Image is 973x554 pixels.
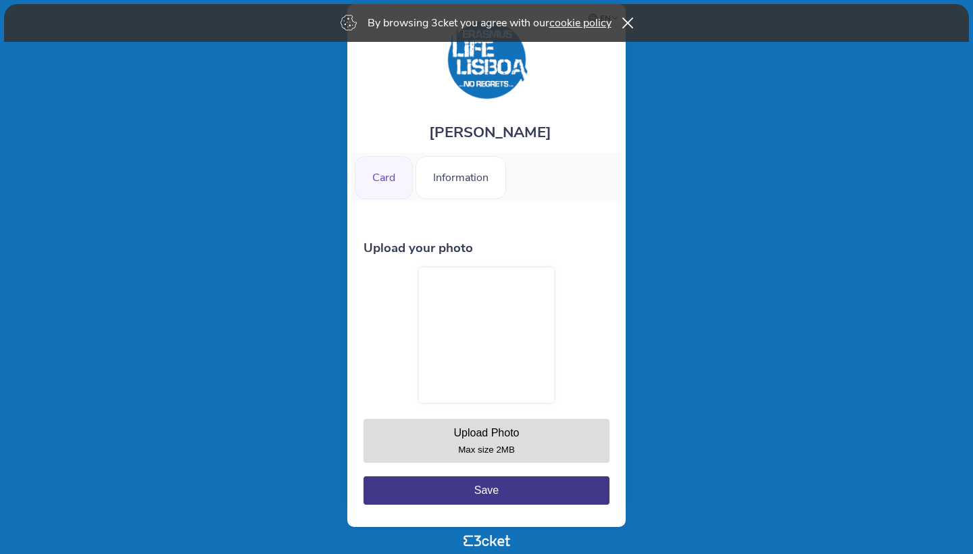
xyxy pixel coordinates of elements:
[416,156,506,199] div: Information
[364,419,609,463] button: Upload Photo Max size 2MB
[454,427,520,438] div: Upload Photo
[445,18,529,102] img: Erasmus Life Lisboa Card 2025
[368,16,612,30] p: By browsing 3cket you agree with our
[416,169,506,184] a: Information
[458,445,515,455] small: Max size 2MB
[364,239,609,257] h3: Upload your photo
[355,169,413,184] a: Card
[364,476,609,505] button: Save
[429,122,551,143] span: [PERSON_NAME]
[549,16,612,30] a: cookie policy
[355,156,413,199] div: Card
